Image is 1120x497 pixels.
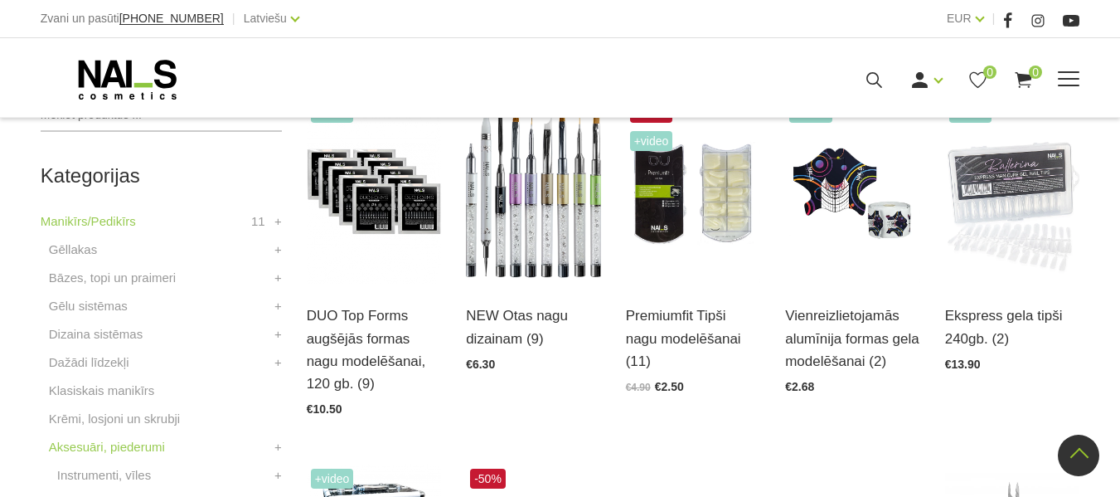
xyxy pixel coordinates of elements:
span: -50% [470,469,506,489]
a: + [274,437,282,457]
a: + [274,268,282,288]
img: Īpaši noturīgas modelēšanas formas, kas maksimāli atvieglo meistara darbu. Izcili cietas, maksimā... [785,99,920,284]
a: [PHONE_NUMBER] [119,12,224,25]
span: +Video [630,131,673,151]
a: Aksesuāri, piederumi [49,437,165,457]
img: Plānas, elastīgas formas. To īpašā forma sniedz iespēju modelēt nagus ar paralēlām sānu malām, kā... [626,99,761,284]
span: | [232,8,235,29]
a: NEW Otas nagu dizainam (9) [466,305,601,349]
span: 11 [251,212,265,231]
span: €2.50 [655,380,684,393]
span: €13.90 [945,358,981,371]
a: Bāzes, topi un praimeri [49,268,176,288]
a: + [274,296,282,316]
span: +Video [311,469,354,489]
a: + [274,212,282,231]
a: 0 [1013,70,1034,90]
span: 0 [983,66,996,79]
img: Dažāda veida dizaina otas:- Art Magnetics tools- Spatula Tool- Fork Brush #6- Art U Slant- Oval #... [466,99,601,284]
img: #1 • Mazs(S) sāna arkas izliekums, normāls/vidējs C izliekums, garā forma • Piemērota standarta n... [307,99,442,284]
a: Premiumfit Tipši nagu modelēšanai (11) [626,305,761,373]
a: Ekspress gela tipši 240gb. (2) [945,305,1080,349]
a: Gēllakas [49,240,97,260]
span: | [992,8,996,29]
a: Gēlu sistēmas [49,296,128,316]
a: Latviešu [244,8,287,28]
img: Ekpress gela tipši pieaudzēšanai 240 gab.Gela nagu pieaudzēšana vēl nekad nav bijusi tik vienkārš... [945,99,1080,284]
span: €10.50 [307,402,342,416]
a: + [274,324,282,344]
a: 0 [967,70,988,90]
a: Dizaina sistēmas [49,324,143,344]
a: Vienreizlietojamās alumīnija formas gela modelēšanai (2) [785,305,920,373]
div: Zvani un pasūti [41,8,224,29]
a: Krēmi, losjoni un skrubji [49,409,180,429]
a: Manikīrs/Pedikīrs [41,212,136,231]
span: €2.68 [785,380,814,393]
a: EUR [947,8,972,28]
a: Klasiskais manikīrs [49,381,155,401]
a: DUO Top Forms augšējās formas nagu modelēšanai, 120 gb. (9) [307,305,442,395]
span: €4.90 [626,382,651,393]
a: + [274,353,282,373]
a: + [274,240,282,260]
h2: Kategorijas [41,165,282,187]
a: Instrumenti, vīles [57,465,151,485]
span: 0 [1029,66,1042,79]
a: + [274,465,282,485]
span: €6.30 [466,358,495,371]
a: Dažādi līdzekļi [49,353,129,373]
